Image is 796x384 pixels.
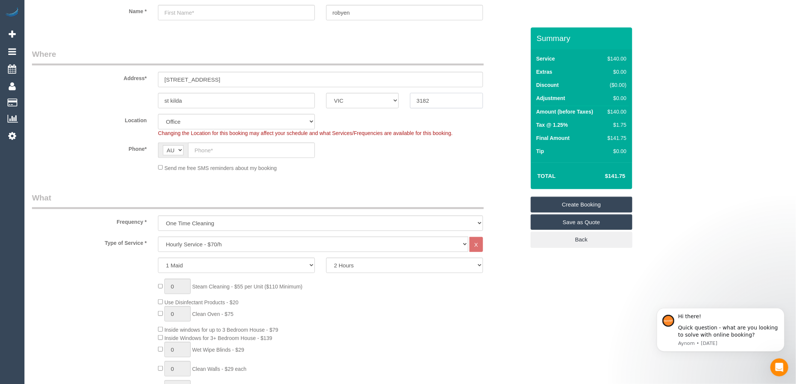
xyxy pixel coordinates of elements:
[26,143,152,153] label: Phone*
[26,72,152,82] label: Address*
[536,134,570,142] label: Final Amount
[192,311,234,317] span: Clean Oven - $75
[605,55,626,62] div: $140.00
[536,55,555,62] label: Service
[164,335,272,341] span: Inside Windows for 3+ Bedroom House - $139
[531,214,632,230] a: Save as Quote
[192,366,246,372] span: Clean Walls - $29 each
[536,68,553,76] label: Extras
[538,173,556,179] strong: Total
[164,299,238,305] span: Use Disinfectant Products - $20
[164,165,277,171] span: Send me free SMS reminders about my booking
[192,347,244,353] span: Wet Wipe Blinds - $29
[158,130,453,136] span: Changing the Location for this booking may affect your schedule and what Services/Frequencies are...
[605,68,626,76] div: $0.00
[536,147,544,155] label: Tip
[26,5,152,15] label: Name *
[605,134,626,142] div: $141.75
[188,143,315,158] input: Phone*
[537,34,629,42] h3: Summary
[605,121,626,129] div: $1.75
[164,327,278,333] span: Inside windows for up to 3 Bedroom House - $79
[536,108,593,115] label: Amount (before Taxes)
[536,81,559,89] label: Discount
[158,93,315,108] input: Suburb*
[410,93,483,108] input: Post Code*
[32,49,484,65] legend: Where
[770,358,788,376] iframe: Intercom live chat
[646,297,796,364] iframe: Intercom notifications message
[158,5,315,20] input: First Name*
[26,114,152,124] label: Location
[5,8,20,18] img: Automaid Logo
[605,94,626,102] div: $0.00
[326,5,483,20] input: Last Name*
[26,237,152,247] label: Type of Service *
[536,121,568,129] label: Tax @ 1.25%
[531,232,632,247] a: Back
[605,108,626,115] div: $140.00
[32,192,484,209] legend: What
[605,147,626,155] div: $0.00
[26,216,152,226] label: Frequency *
[531,197,632,212] a: Create Booking
[605,81,626,89] div: ($0.00)
[536,94,565,102] label: Adjustment
[192,284,302,290] span: Steam Cleaning - $55 per Unit ($110 Minimum)
[582,173,625,179] h4: $141.75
